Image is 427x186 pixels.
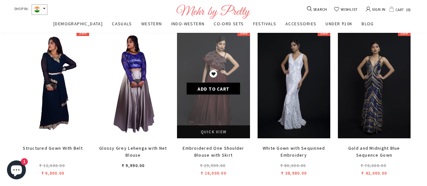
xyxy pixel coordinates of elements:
span: CASUALS [112,21,132,27]
img: Logo Footer [176,4,251,19]
a: [DEMOGRAPHIC_DATA] [53,20,103,33]
span: Embroidered One Shoulder Blouse with Skirt [183,145,244,158]
a: SIGN IN [366,4,386,14]
span: BLOG [362,21,374,27]
span: WESTERN [141,21,162,27]
span: SHOP IN: [14,4,28,15]
inbox-online-store-chat: Shopify online store chat [5,160,28,181]
span: ₹ 80,000.00 [280,163,306,168]
span: White Gown with Sequinned Embroidery [263,145,325,158]
a: Glossy Grey Lehenga with Net Blouse [97,145,169,160]
span: CART [394,6,405,13]
a: UNDER ₹10K [326,20,352,33]
a: WESTERN [141,20,162,33]
span: ₹ 70,000.00 [361,163,386,168]
a: CASUALS [112,20,132,33]
a: INDO-WESTERN [171,20,205,33]
span: SIGN IN [371,5,386,13]
span: Gold and Midnight Blue Sequence Gown [348,145,400,158]
a: Embroidered One Shoulder Blouse with Skirt [177,145,250,160]
span: ₹ 6,800.00 [41,170,64,176]
a: FESTIVALS [253,20,277,33]
span: ₹ 42,000.00 [361,170,387,176]
a: White Gown with Sequinned Embroidery [258,145,330,160]
a: Gold and Midnight Blue Sequence Gown [338,145,411,160]
a: SEARCH [308,6,327,13]
span: SEARCH [313,6,327,13]
a: Quick View [177,125,250,138]
span: ₹ 38,980.00 [281,170,307,176]
span: CO-ORD SETS [214,21,244,27]
span: Structured Gown With Belt [23,145,83,151]
button: Add to Cart [186,82,240,94]
span: [DEMOGRAPHIC_DATA] [53,21,103,27]
a: WISHLIST [334,6,358,13]
a: ACCESSORIES [285,20,316,33]
span: ₹ 9,990.00 [122,163,145,168]
a: CO-ORD SETS [214,20,244,33]
span: WISHLIST [339,6,358,13]
span: INDO-WESTERN [171,21,205,27]
span: Quick View [201,129,227,135]
span: UNDER ₹10K [326,21,352,27]
a: BLOG [362,20,374,33]
span: FESTIVALS [253,21,277,27]
span: ₹ 29,999.00 [200,163,226,168]
a: CART 0 [389,6,412,13]
a: Structured Gown With Belt [16,145,89,160]
span: Glossy Grey Lehenga with Net Blouse [99,145,167,158]
span: 0 [405,6,412,13]
span: ₹ 12,600.00 [39,163,65,168]
span: ₹ 16,000.00 [201,170,226,176]
span: ACCESSORIES [285,21,316,27]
